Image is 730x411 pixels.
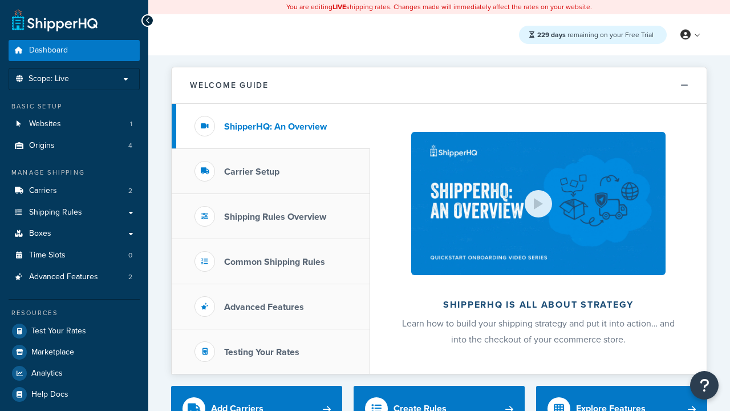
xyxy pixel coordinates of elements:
[537,30,566,40] strong: 229 days
[9,223,140,244] a: Boxes
[224,167,279,177] h3: Carrier Setup
[29,46,68,55] span: Dashboard
[31,369,63,378] span: Analytics
[9,102,140,111] div: Basic Setup
[9,114,140,135] a: Websites1
[9,245,140,266] a: Time Slots0
[9,384,140,405] a: Help Docs
[224,122,327,132] h3: ShipperHQ: An Overview
[128,141,132,151] span: 4
[29,229,51,239] span: Boxes
[400,300,676,310] h2: ShipperHQ is all about strategy
[9,180,140,202] a: Carriers2
[690,371,719,400] button: Open Resource Center
[224,347,299,357] h3: Testing Your Rates
[130,119,132,129] span: 1
[29,74,69,84] span: Scope: Live
[9,40,140,61] a: Dashboard
[224,212,326,222] h3: Shipping Rules Overview
[9,202,140,223] a: Shipping Rules
[9,114,140,135] li: Websites
[9,267,140,288] li: Advanced Features
[224,302,304,312] h3: Advanced Features
[9,245,140,266] li: Time Slots
[224,257,325,267] h3: Common Shipping Rules
[128,272,132,282] span: 2
[29,251,66,260] span: Time Slots
[9,168,140,178] div: Manage Shipping
[9,135,140,156] li: Origins
[411,132,666,275] img: ShipperHQ is all about strategy
[332,2,346,12] b: LIVE
[29,208,82,217] span: Shipping Rules
[29,119,61,129] span: Websites
[9,308,140,318] div: Resources
[29,141,55,151] span: Origins
[9,321,140,341] a: Test Your Rates
[29,272,98,282] span: Advanced Features
[31,348,74,357] span: Marketplace
[9,267,140,288] a: Advanced Features2
[128,251,132,260] span: 0
[402,317,675,346] span: Learn how to build your shipping strategy and put it into action… and into the checkout of your e...
[128,186,132,196] span: 2
[172,67,707,104] button: Welcome Guide
[29,186,57,196] span: Carriers
[190,81,269,90] h2: Welcome Guide
[9,180,140,202] li: Carriers
[9,342,140,362] a: Marketplace
[9,135,140,156] a: Origins4
[31,390,68,400] span: Help Docs
[31,327,86,336] span: Test Your Rates
[9,363,140,384] a: Analytics
[537,30,654,40] span: remaining on your Free Trial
